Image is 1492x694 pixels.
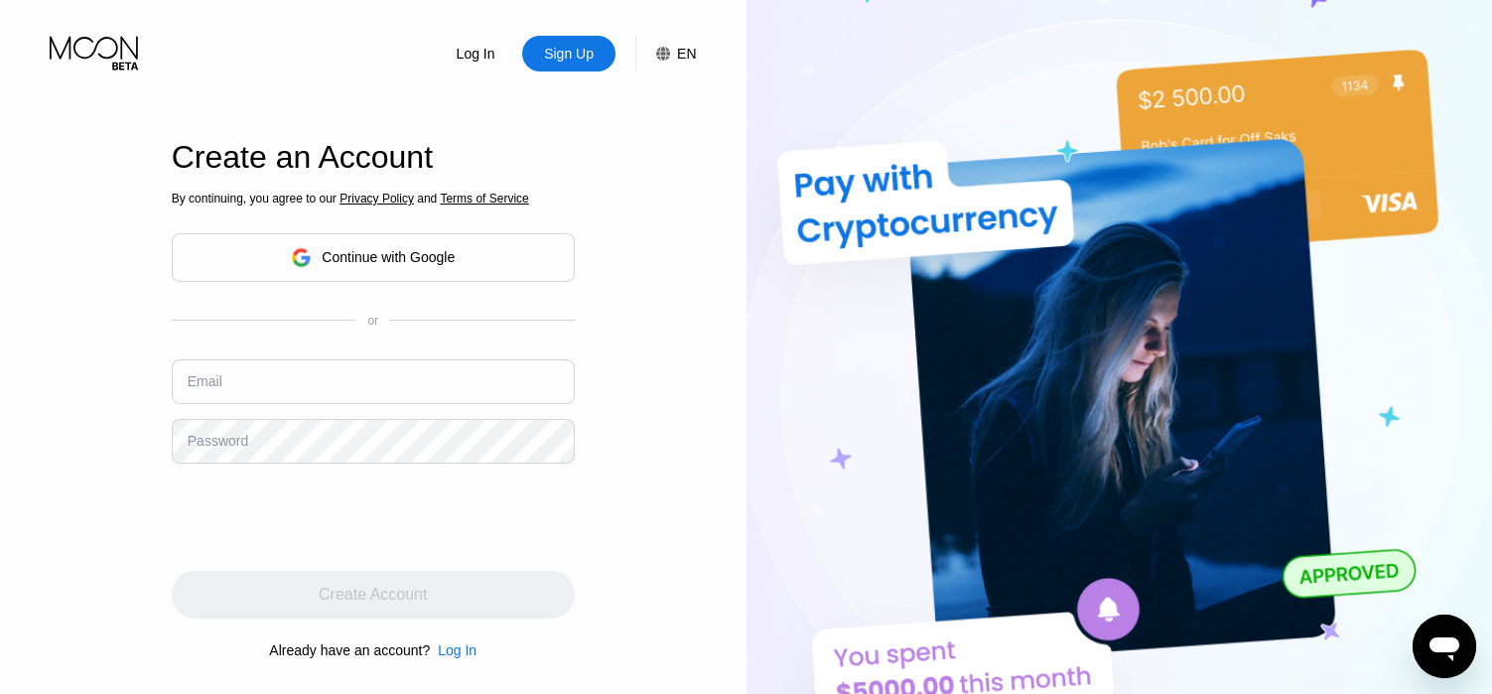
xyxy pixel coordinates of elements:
iframe: Button to launch messaging window [1413,615,1476,678]
div: EN [635,36,696,71]
span: Privacy Policy [339,192,414,206]
div: Continue with Google [322,249,455,265]
div: Sign Up [542,44,596,64]
div: Email [188,373,222,389]
div: or [367,314,378,328]
div: Log In [430,642,476,658]
div: Continue with Google [172,233,575,282]
iframe: reCAPTCHA [172,479,474,556]
div: Already have an account? [269,642,430,658]
div: Log In [429,36,522,71]
div: By continuing, you agree to our [172,192,575,206]
div: Sign Up [522,36,615,71]
div: Log In [438,642,476,658]
span: and [414,192,441,206]
span: Terms of Service [440,192,528,206]
div: Password [188,433,248,449]
div: Create an Account [172,139,575,176]
div: Log In [455,44,497,64]
div: EN [677,46,696,62]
